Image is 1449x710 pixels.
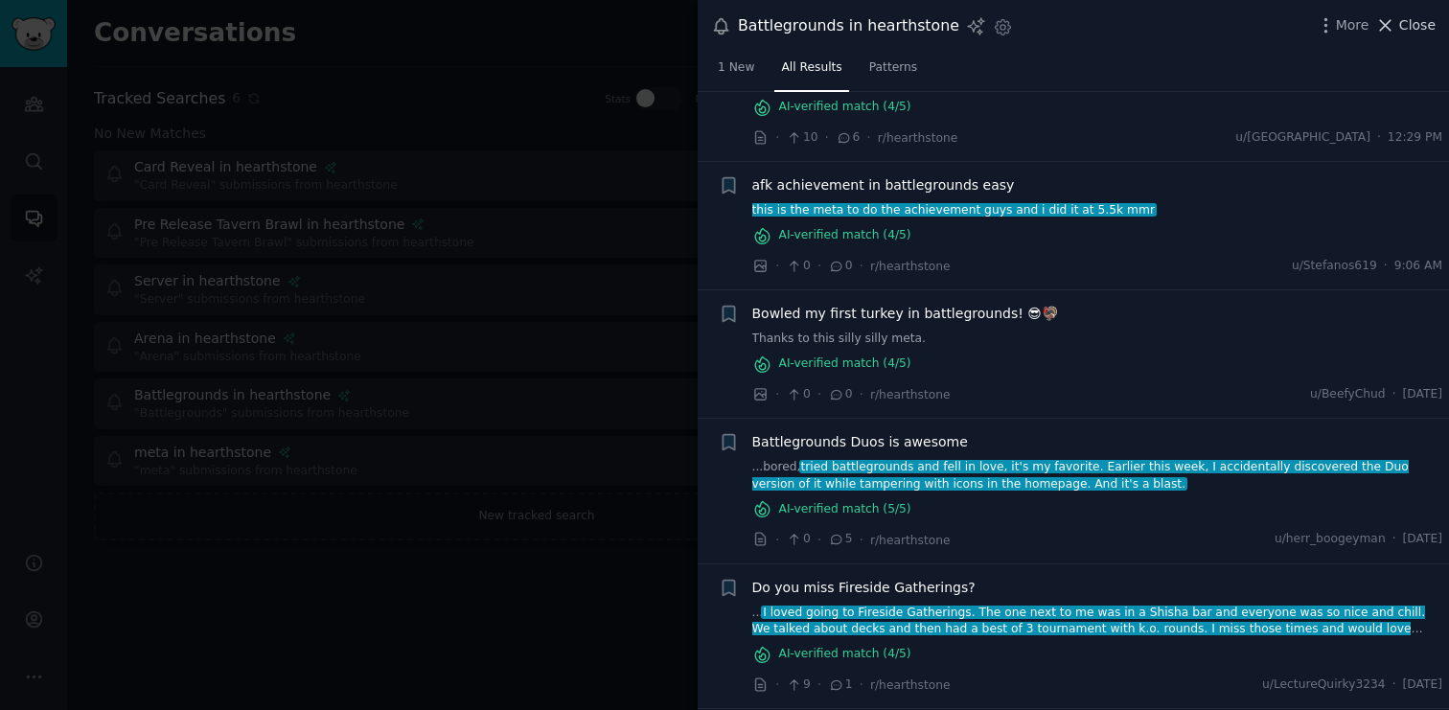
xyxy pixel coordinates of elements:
span: 0 [786,386,810,403]
span: AI-verified match ( 5 /5) [779,501,911,518]
span: · [860,675,863,695]
span: · [817,256,821,276]
span: 0 [786,531,810,548]
span: 9:06 AM [1394,258,1442,275]
span: · [1384,258,1388,275]
span: · [866,127,870,148]
span: [DATE] [1403,386,1442,403]
span: · [817,384,821,404]
span: · [817,675,821,695]
span: AI-verified match ( 4 /5) [779,99,911,116]
span: · [1392,386,1396,403]
a: Thanks to this silly silly meta. [752,331,1443,348]
span: 0 [786,258,810,275]
span: · [825,127,829,148]
span: More [1336,15,1369,35]
span: AI-verified match ( 4 /5) [779,355,911,373]
span: 1 New [718,59,754,77]
span: r/hearthstone [870,260,951,273]
span: r/hearthstone [870,388,951,401]
span: r/hearthstone [878,131,958,145]
span: I loved going to Fireside Gatherings. The one next to me was in a Shisha bar and everyone was so ... [752,606,1426,653]
span: · [775,384,779,404]
span: All Results [781,59,841,77]
a: Patterns [862,53,924,92]
span: this is the meta to do the achievement guys and i did it at 5.5k mmr [750,203,1157,217]
span: Patterns [869,59,917,77]
span: AI-verified match ( 4 /5) [779,227,911,244]
div: Battlegrounds in hearthstone [738,14,959,38]
span: · [860,256,863,276]
a: Do you miss Fireside Gatherings? [752,578,976,598]
a: afk achievement in battlegrounds easy [752,175,1015,195]
a: Battlegrounds Duos is awesome [752,432,968,452]
span: u/Stefanos619 [1292,258,1377,275]
a: this is the meta to do the achievement guys and i did it at 5.5k mmr [752,202,1443,219]
span: 10 [786,129,817,147]
a: 1 New [711,53,761,92]
span: 6 [836,129,860,147]
span: · [860,530,863,550]
span: 12:29 PM [1388,129,1442,147]
span: 0 [828,386,852,403]
span: 1 [828,676,852,694]
span: u/LectureQuirky3234 [1262,676,1386,694]
a: Bowled my first turkey in battlegrounds! 😎🦃 [752,304,1058,324]
a: All Results [774,53,848,92]
button: Close [1375,15,1436,35]
span: · [775,530,779,550]
a: ...I loved going to Fireside Gatherings. The one next to me was in a Shisha bar and everyone was ... [752,605,1443,638]
span: · [1377,129,1381,147]
span: Close [1399,15,1436,35]
span: · [1392,676,1396,694]
span: · [775,127,779,148]
button: More [1316,15,1369,35]
span: · [775,256,779,276]
span: [DATE] [1403,676,1442,694]
span: AI-verified match ( 4 /5) [779,646,911,663]
span: 9 [786,676,810,694]
a: ...bored,tried battlegrounds and fell in love, it's my favorite. Earlier this week, I accidentall... [752,459,1443,492]
span: 0 [828,258,852,275]
span: · [860,384,863,404]
span: u/herr_boogeyman [1275,531,1386,548]
span: u/[GEOGRAPHIC_DATA] [1235,129,1370,147]
span: r/hearthstone [870,678,951,692]
span: · [1392,531,1396,548]
span: [DATE] [1403,531,1442,548]
span: r/hearthstone [870,534,951,547]
span: · [775,675,779,695]
span: u/BeefyChud [1310,386,1386,403]
span: tried battlegrounds and fell in love, it's my favorite. Earlier this week, I accidentally discove... [752,460,1409,491]
span: 5 [828,531,852,548]
span: · [817,530,821,550]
